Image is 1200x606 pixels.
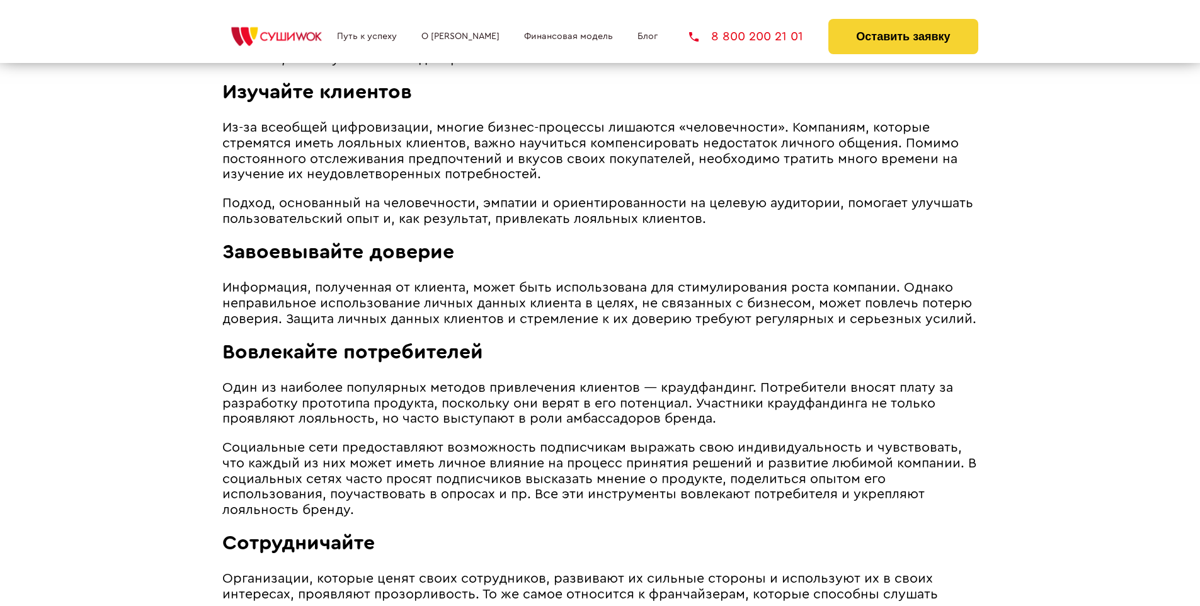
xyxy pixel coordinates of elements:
a: 8 800 200 21 01 [689,30,803,43]
span: Один из наиболее популярных методов привлечения клиентов ― краудфандинг. Потребители вносят плату... [222,381,953,425]
button: Оставить заявку [828,19,978,54]
a: Путь к успеху [337,31,397,42]
span: Из-за всеобщей цифровизации, многие бизнес-процессы лишаются «человечности». Компаниям, которые с... [222,121,959,181]
span: Социальные сети предоставляют возможность подписчикам выражать свою индивидуальность и чувствоват... [222,441,976,516]
a: О [PERSON_NAME] [421,31,500,42]
span: 8 800 200 21 01 [711,30,803,43]
a: Финансовая модель [524,31,613,42]
span: Завоевывайте доверие [222,242,454,262]
span: Вовлекайте потребителей [222,342,483,362]
span: Информация, полученная от клиента, может быть использована для стимулирования роста компании. Одн... [222,281,976,325]
span: Изучайте клиентов [222,82,412,102]
span: Сотрудничайте [222,533,375,553]
span: Подход, основанный на человечности, эмпатии и ориентированности на целевую аудитории, помогает ул... [222,197,973,226]
a: Блог [637,31,658,42]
